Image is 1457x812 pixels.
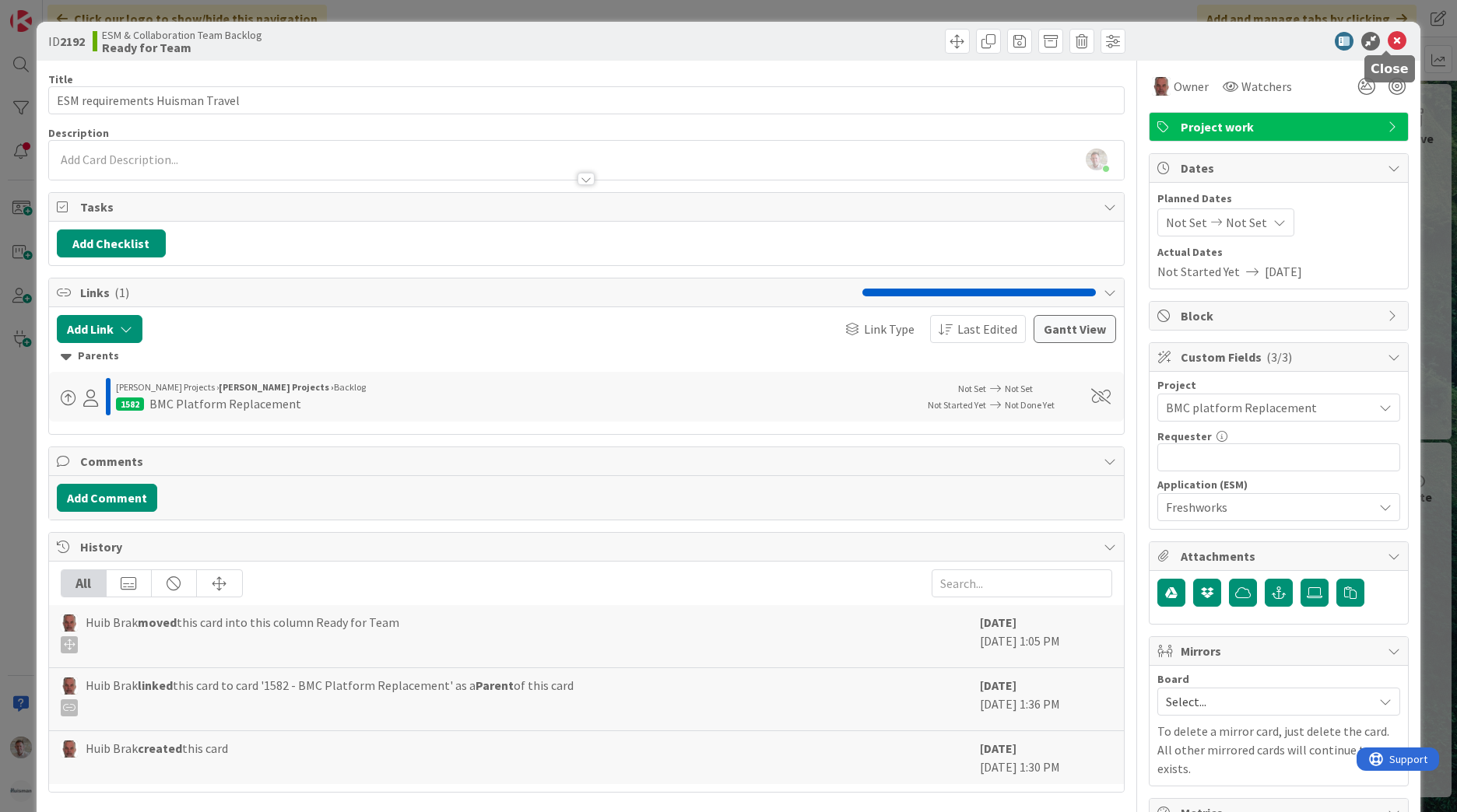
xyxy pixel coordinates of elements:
span: Huib Brak this card [86,739,228,758]
span: Backlog [334,381,366,393]
div: Project [1157,380,1400,390]
span: Last Edited [957,320,1017,338]
span: [DATE] [1265,262,1302,281]
h5: Close [1371,61,1409,76]
span: Huib Brak this card into this column Ready for Team [86,613,399,653]
div: Application (ESM) [1157,479,1400,490]
span: Dates [1181,159,1380,177]
span: Tasks [80,198,1096,216]
img: HB [61,614,78,632]
label: Requester [1157,429,1212,443]
b: [DATE] [980,677,1016,693]
div: [DATE] 1:05 PM [980,613,1112,660]
button: Add Checklist [57,229,166,257]
img: HB [61,677,78,695]
div: [DATE] 1:36 PM [980,676,1112,723]
span: Not Started Yet [928,399,986,411]
span: Not Set [1166,213,1207,232]
span: Comments [80,452,1096,471]
button: Gantt View [1034,315,1116,343]
button: Last Edited [930,315,1026,343]
span: BMC platform Replacement [1166,397,1365,418]
div: 1582 [116,397,144,411]
span: Mirrors [1181,642,1380,660]
label: Title [48,72,73,86]
span: History [80,537,1096,556]
span: Planned Dates [1157,191,1400,207]
span: Owner [1174,77,1209,96]
span: Block [1181,306,1380,325]
span: Project work [1181,117,1380,136]
span: Watchers [1241,77,1292,96]
span: ( 3/3 ) [1266,349,1292,365]
div: Parents [61,348,1112,365]
span: Board [1157,674,1189,684]
span: ID [48,32,85,51]
span: Not Started Yet [1157,262,1240,281]
span: Not Set [1005,383,1033,394]
input: Search... [932,569,1112,597]
b: Parent [476,677,514,693]
b: created [138,740,182,756]
span: Links [80,283,855,302]
b: [DATE] [980,740,1016,756]
span: Not Set [1226,213,1267,232]
span: Support [33,2,71,21]
p: To delete a mirror card, just delete the card. All other mirrored cards will continue to exists. [1157,722,1400,778]
b: 2192 [60,33,85,49]
b: moved [138,614,177,630]
span: Select... [1166,691,1365,712]
b: linked [138,677,173,693]
span: [PERSON_NAME] Projects › [116,381,219,393]
span: Not Done Yet [1005,399,1055,411]
span: Actual Dates [1157,244,1400,261]
span: Huib Brak this card to card '1582 - BMC Platform Replacement' as a of this card [86,676,574,716]
div: [DATE] 1:30 PM [980,739,1112,776]
span: Freshworks [1166,496,1365,518]
div: All [61,570,107,597]
button: Add Link [57,315,142,343]
span: Custom Fields [1181,348,1380,366]
b: Ready for Team [102,41,262,54]
input: type card name here... [48,86,1125,114]
span: ( 1 ) [114,285,129,300]
b: [PERSON_NAME] Projects › [219,381,334,393]
span: Not Set [958,383,986,394]
b: [DATE] [980,614,1016,630]
img: HB [61,740,78,758]
div: BMC Platform Replacement [149,394,301,413]
img: HB [1152,77,1171,96]
span: Attachments [1181,547,1380,565]
span: ESM & Collaboration Team Backlog [102,29,262,41]
img: e240dyeMCXgl8MSCC3KbjoRZrAa6nczt.jpg [1086,149,1108,170]
button: Add Comment [57,484,157,512]
span: Description [48,126,109,140]
span: Link Type [864,320,915,338]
